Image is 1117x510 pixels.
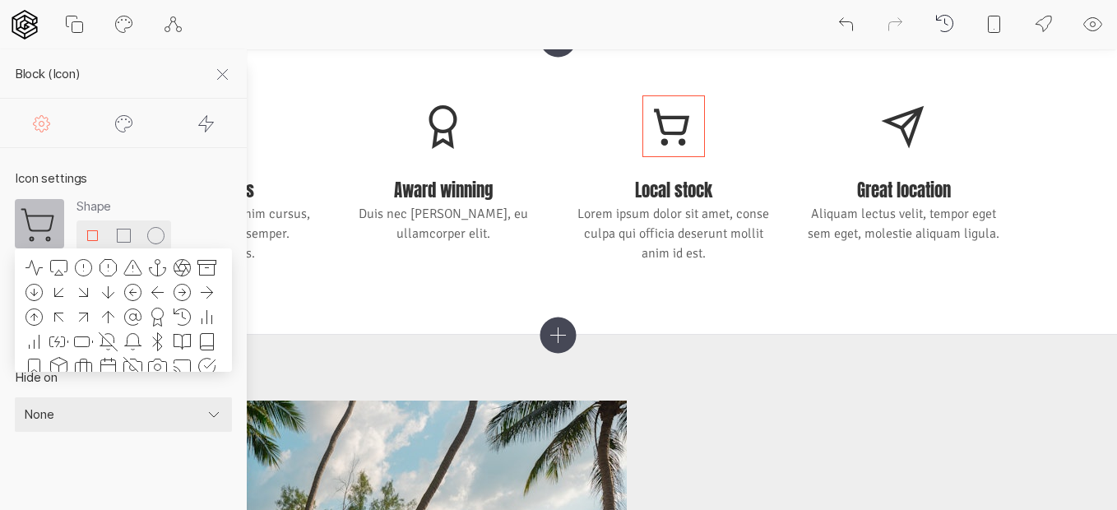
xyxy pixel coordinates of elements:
[805,204,1003,243] p: Aliquam lectus velit, tempor eget sem eget, molestie aliquam ligula.
[575,181,772,200] h3: Local stock
[575,204,772,263] p: Lorem ipsum dolor sit amet, conse culpa qui officia deserunt mollit anim id est.
[15,170,232,198] legend: Icon settings
[934,13,954,36] div: Backups
[82,99,165,147] div: Styles
[15,369,232,397] legend: Hide on
[165,99,247,147] div: Interactions
[345,181,542,200] h3: Award winning
[345,204,542,243] p: Duis nec [PERSON_NAME], eu ullamcorper elit.
[15,49,247,99] h2: block (icon)
[805,181,1003,200] h3: Great location
[76,198,111,214] label: Shape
